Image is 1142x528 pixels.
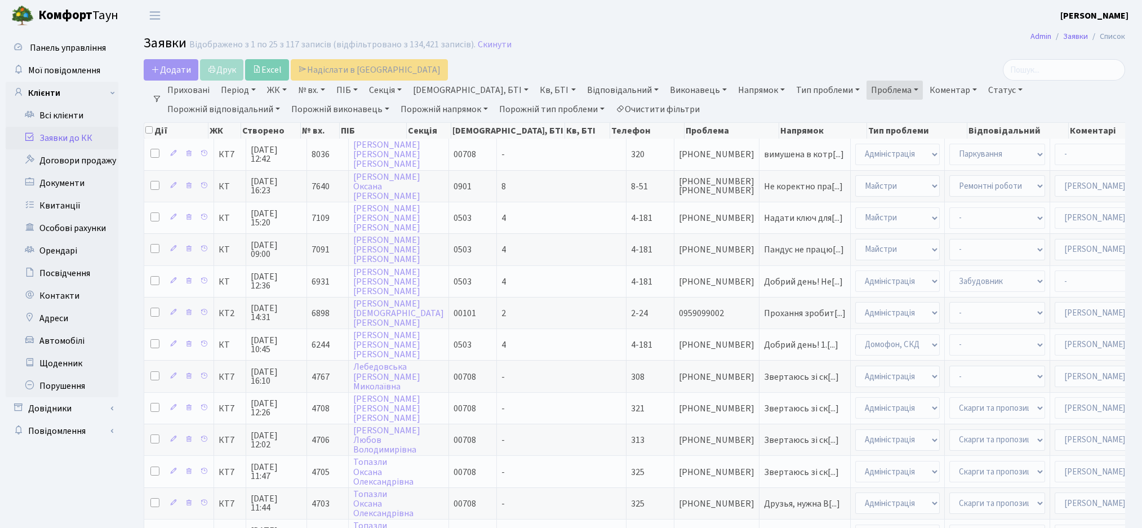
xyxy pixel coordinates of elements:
span: 4-181 [631,339,652,351]
span: КТ [219,277,241,286]
span: 7640 [312,180,330,193]
span: 6244 [312,339,330,351]
th: № вх. [301,123,340,139]
a: Документи [6,172,118,194]
span: - [501,148,505,161]
a: [PERSON_NAME][PERSON_NAME][PERSON_NAME] [353,202,420,234]
span: 4705 [312,466,330,478]
span: 4767 [312,371,330,383]
span: [PHONE_NUMBER] [679,245,754,254]
a: Орендарі [6,239,118,262]
span: 325 [631,498,645,510]
a: № вх. [294,81,330,100]
span: Добрий день! 1.[...] [764,339,838,351]
th: Кв, БТІ [565,123,610,139]
span: [PHONE_NUMBER] [679,499,754,508]
a: Очистити фільтри [611,100,704,119]
a: Повідомлення [6,420,118,442]
b: [PERSON_NAME] [1060,10,1128,22]
a: ТопазлиОксанаОлександрівна [353,488,414,520]
a: [PERSON_NAME][PERSON_NAME][PERSON_NAME] [353,139,420,170]
span: Звертаюсь зі ск[...] [764,371,839,383]
span: [DATE] 16:10 [251,367,302,385]
th: Секція [407,123,451,139]
a: Виконавець [665,81,731,100]
a: Кв, БТІ [535,81,580,100]
span: КТ [219,182,241,191]
a: Відповідальний [583,81,663,100]
a: [PERSON_NAME] [1060,9,1128,23]
span: 4 [501,339,506,351]
span: Мої повідомлення [28,64,100,77]
th: Телефон [610,123,685,139]
a: Мої повідомлення [6,59,118,82]
span: - [501,498,505,510]
span: 6898 [312,307,330,320]
span: 4 [501,243,506,256]
span: 308 [631,371,645,383]
span: 0503 [454,276,472,288]
a: Клієнти [6,82,118,104]
a: ТопазлиОксанаОлександрівна [353,456,414,488]
span: [DATE] 12:02 [251,431,302,449]
a: Довідники [6,397,118,420]
th: Створено [241,123,300,139]
span: 2 [501,307,506,320]
a: Порожній тип проблеми [495,100,609,119]
a: Автомобілі [6,330,118,352]
span: 4708 [312,402,330,415]
a: Порушення [6,375,118,397]
li: Список [1088,30,1125,43]
span: [PHONE_NUMBER] [PHONE_NUMBER] [679,177,754,195]
span: 4-181 [631,212,652,224]
span: Добрий день! Не[...] [764,276,843,288]
a: [PERSON_NAME][PERSON_NAME][PERSON_NAME] [353,266,420,298]
a: Проблема [867,81,923,100]
a: Секція [365,81,406,100]
span: [DATE] 09:00 [251,241,302,259]
span: [PHONE_NUMBER] [679,468,754,477]
span: 313 [631,434,645,446]
a: Період [216,81,260,100]
span: 8036 [312,148,330,161]
a: Порожній відповідальний [163,100,285,119]
span: 00708 [454,371,476,383]
span: [PHONE_NUMBER] [679,340,754,349]
a: Договори продажу [6,149,118,172]
span: [PHONE_NUMBER] [679,436,754,445]
span: Друзья, нужна В[...] [764,498,840,510]
span: [PHONE_NUMBER] [679,150,754,159]
span: 2-24 [631,307,648,320]
span: 4706 [312,434,330,446]
a: Admin [1030,30,1051,42]
span: 4 [501,276,506,288]
span: 00708 [454,402,476,415]
span: [PHONE_NUMBER] [679,404,754,413]
th: Дії [144,123,208,139]
span: 8 [501,180,506,193]
a: Скинути [478,39,512,50]
a: [PERSON_NAME][DEMOGRAPHIC_DATA][PERSON_NAME] [353,298,444,329]
span: КТ7 [219,372,241,381]
a: Особові рахунки [6,217,118,239]
nav: breadcrumb [1014,25,1142,48]
span: КТ7 [219,404,241,413]
a: Щоденник [6,352,118,375]
span: вимушена в котр[...] [764,148,844,161]
span: КТ7 [219,150,241,159]
a: [PERSON_NAME][PERSON_NAME][PERSON_NAME] [353,329,420,361]
a: [DEMOGRAPHIC_DATA], БТІ [408,81,533,100]
span: [DATE] 11:47 [251,463,302,481]
span: 8-51 [631,180,648,193]
span: Звертаюсь зі ск[...] [764,466,839,478]
span: [PHONE_NUMBER] [679,214,754,223]
span: [DATE] 12:26 [251,399,302,417]
span: 0503 [454,339,472,351]
img: logo.png [11,5,34,27]
span: 4-181 [631,243,652,256]
a: Напрямок [734,81,789,100]
a: Заявки до КК [6,127,118,149]
span: Звертаюсь зі ск[...] [764,402,839,415]
th: ПІБ [340,123,407,139]
th: ЖК [208,123,242,139]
